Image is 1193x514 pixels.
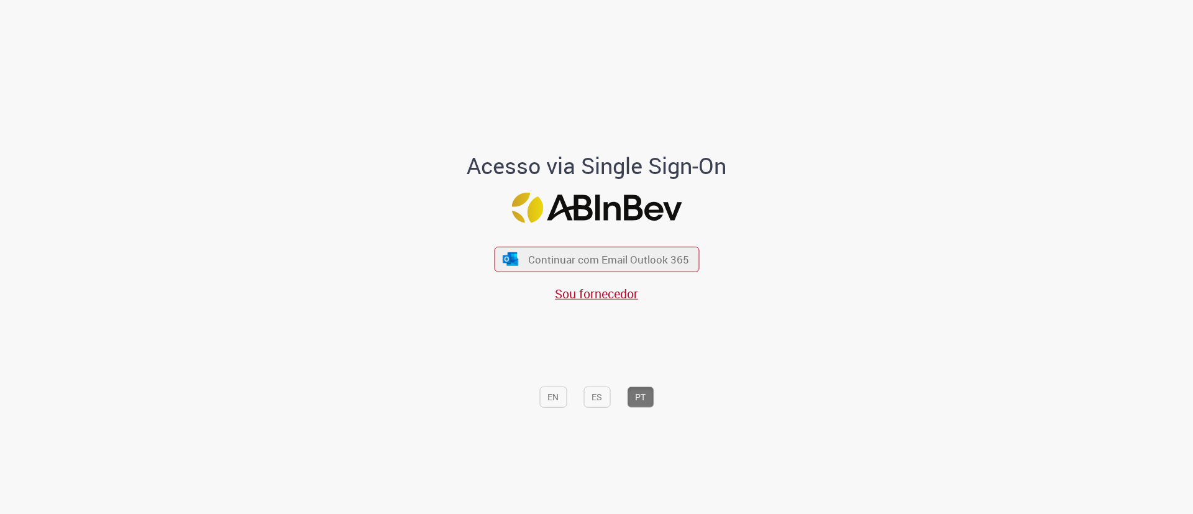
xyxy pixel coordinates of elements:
img: Logo ABInBev [511,193,682,223]
button: ícone Azure/Microsoft 360 Continuar com Email Outlook 365 [494,247,699,272]
button: EN [539,387,567,408]
span: Continuar com Email Outlook 365 [528,252,689,267]
a: Sou fornecedor [555,285,638,302]
img: ícone Azure/Microsoft 360 [502,252,519,265]
button: PT [627,387,654,408]
h1: Acesso via Single Sign-On [424,154,769,178]
button: ES [583,387,610,408]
